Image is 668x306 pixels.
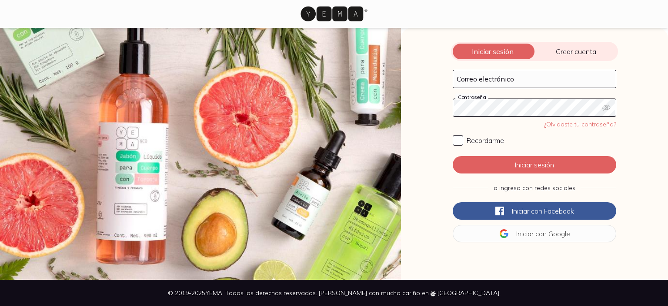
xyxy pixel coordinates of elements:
[512,207,542,215] span: Iniciar con
[516,229,547,238] span: Iniciar con
[467,136,504,145] span: Recordarme
[451,47,534,56] span: Iniciar sesión
[494,184,575,192] span: o ingresa con redes sociales
[455,94,488,100] label: Contraseña
[453,135,463,146] input: Recordarme
[534,47,618,56] span: Crear cuenta
[544,120,616,128] a: ¿Olvidaste tu contraseña?
[453,156,616,173] button: Iniciar sesión
[453,225,616,242] button: Iniciar conGoogle
[453,202,616,220] button: Iniciar conFacebook
[319,289,501,297] span: [PERSON_NAME] con mucho cariño en [GEOGRAPHIC_DATA].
